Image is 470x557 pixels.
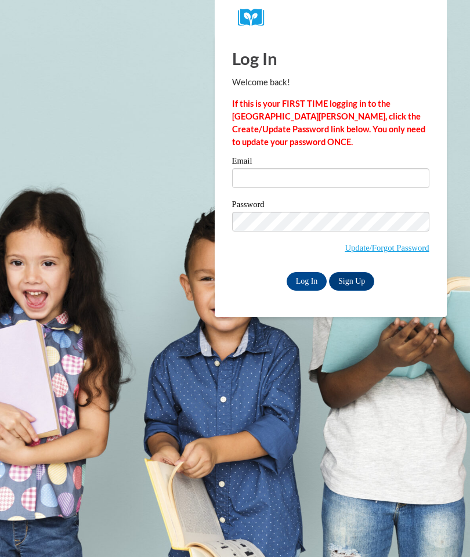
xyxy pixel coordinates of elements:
[232,157,429,168] label: Email
[345,243,429,252] a: Update/Forgot Password
[329,272,374,291] a: Sign Up
[287,272,327,291] input: Log In
[238,9,273,27] img: Logo brand
[232,46,429,70] h1: Log In
[232,200,429,212] label: Password
[238,9,424,27] a: COX Campus
[232,99,425,147] strong: If this is your FIRST TIME logging in to the [GEOGRAPHIC_DATA][PERSON_NAME], click the Create/Upd...
[232,76,429,89] p: Welcome back!
[424,511,461,548] iframe: Button to launch messaging window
